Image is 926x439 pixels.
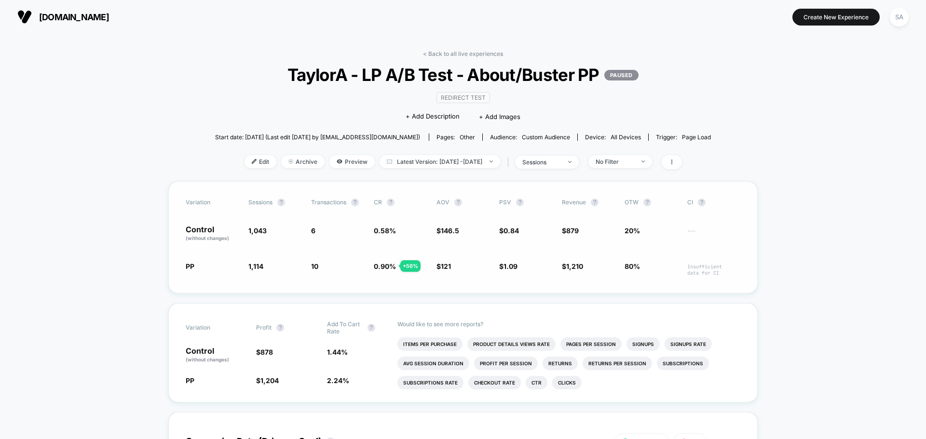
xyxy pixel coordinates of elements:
div: Trigger: [656,133,711,141]
li: Returns [543,357,578,370]
div: No Filter [596,158,634,165]
span: OTW [625,199,678,206]
span: Variation [186,320,239,335]
button: ? [368,324,375,332]
li: Signups [626,337,660,351]
span: [DOMAIN_NAME] [39,12,109,22]
span: Preview [329,155,375,168]
span: 1,043 [248,226,267,235]
img: calendar [387,159,392,164]
span: 6 [311,226,315,235]
span: $ [562,262,583,270]
span: Profit [256,324,272,331]
span: PP [186,376,194,385]
img: end [490,160,493,162]
span: Edit [245,155,276,168]
p: Control [186,226,239,242]
span: $ [436,226,459,235]
li: Signups Rate [665,337,712,351]
button: Create New Experience [792,9,880,26]
span: PP [186,262,194,270]
span: AOV [436,199,449,206]
span: Custom Audience [522,133,570,141]
div: + 56 % [400,260,421,272]
span: Device: [577,133,648,141]
span: Transactions [311,199,346,206]
button: SA [887,7,912,27]
span: $ [562,226,579,235]
span: 0.90 % [374,262,396,270]
span: 20% [625,226,640,235]
span: 879 [566,226,579,235]
li: Ctr [526,376,547,389]
img: end [288,159,293,164]
span: Add To Cart Rate [327,320,363,335]
span: $ [436,262,451,270]
button: ? [351,199,359,206]
span: 1,204 [260,376,279,385]
div: SA [890,8,909,27]
li: Avg Session Duration [397,357,469,370]
span: 1.44 % [327,348,348,356]
li: Profit Per Session [474,357,538,370]
span: 146.5 [441,226,459,235]
span: Start date: [DATE] (Last edit [DATE] by [EMAIL_ADDRESS][DOMAIN_NAME]) [215,133,420,141]
span: $ [256,376,279,385]
span: Sessions [248,199,272,206]
span: 878 [260,348,273,356]
span: Archive [281,155,325,168]
button: ? [698,199,706,206]
span: (without changes) [186,235,229,241]
button: ? [454,199,462,206]
span: $ [256,348,273,356]
span: + Add Description [406,112,460,121]
div: Pages: [436,133,475,141]
button: [DOMAIN_NAME] [14,9,112,25]
span: Latest Version: [DATE] - [DATE] [380,155,500,168]
span: CI [687,199,740,206]
img: end [641,160,645,162]
span: CR [374,199,382,206]
span: TaylorA - LP A/B Test - About/Buster PP [240,65,686,85]
button: ? [591,199,599,206]
span: | [505,155,515,169]
li: Returns Per Session [583,357,652,370]
span: Revenue [562,199,586,206]
span: + Add Images [479,113,520,120]
p: Control [186,347,246,363]
span: --- [687,228,740,242]
span: $ [499,262,517,270]
span: 1.09 [504,262,517,270]
img: Visually logo [17,10,32,24]
div: sessions [522,159,561,166]
span: (without changes) [186,357,229,362]
span: all devices [611,133,641,141]
p: Would like to see more reports? [397,320,740,328]
li: Checkout Rate [468,376,521,389]
span: 1,114 [248,262,263,270]
button: ? [643,199,651,206]
li: Pages Per Session [560,337,622,351]
span: 0.84 [504,226,519,235]
span: 10 [311,262,318,270]
li: Product Details Views Rate [467,337,556,351]
button: ? [276,324,284,332]
span: 121 [441,262,451,270]
img: edit [252,159,257,164]
li: Clicks [552,376,582,389]
li: Subscriptions [657,357,709,370]
span: PSV [499,199,511,206]
span: Insufficient data for CI [687,264,740,276]
span: 0.58 % [374,226,396,235]
span: 1,210 [566,262,583,270]
div: Audience: [490,133,570,141]
img: end [568,161,572,163]
span: Variation [186,199,239,206]
span: other [460,133,475,141]
span: 2.24 % [327,376,349,385]
button: ? [277,199,285,206]
li: Subscriptions Rate [397,376,463,389]
span: 80% [625,262,640,270]
li: Items Per Purchase [397,337,463,351]
span: $ [499,226,519,235]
